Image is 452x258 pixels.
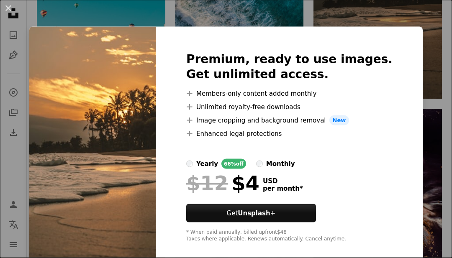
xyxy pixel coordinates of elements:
input: monthly [256,161,263,167]
li: Unlimited royalty-free downloads [186,102,393,112]
span: New [329,115,349,125]
li: Members-only content added monthly [186,89,393,99]
strong: Unsplash+ [238,209,275,217]
div: yearly [196,159,218,169]
input: yearly66%off [186,161,193,167]
div: monthly [266,159,295,169]
span: $12 [186,172,228,194]
h2: Premium, ready to use images. Get unlimited access. [186,52,393,82]
span: per month * [263,185,303,192]
span: USD [263,177,303,185]
div: 66% off [221,159,246,169]
li: Enhanced legal protections [186,129,393,139]
button: GetUnsplash+ [186,204,316,222]
div: * When paid annually, billed upfront $48 Taxes where applicable. Renews automatically. Cancel any... [186,229,393,243]
li: Image cropping and background removal [186,115,393,125]
div: $4 [186,172,259,194]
